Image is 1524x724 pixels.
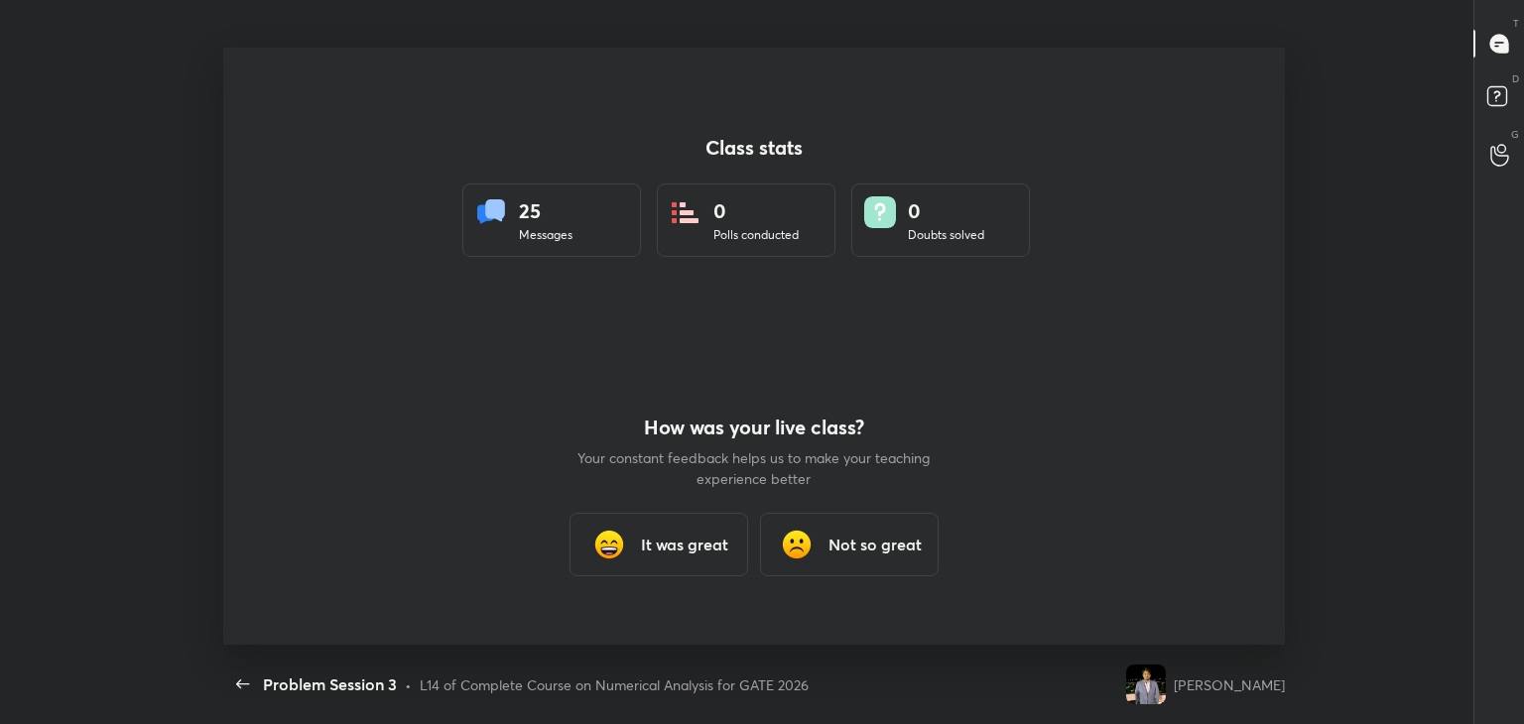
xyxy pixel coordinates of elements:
[641,533,728,556] h3: It was great
[908,226,984,244] div: Doubts solved
[475,196,507,228] img: statsMessages.856aad98.svg
[828,533,922,556] h3: Not so great
[1513,16,1519,31] p: T
[670,196,701,228] img: statsPoll.b571884d.svg
[864,196,896,228] img: doubts.8a449be9.svg
[908,196,984,226] div: 0
[575,447,933,489] p: Your constant feedback helps us to make your teaching experience better
[1512,71,1519,86] p: D
[1126,664,1166,704] img: 9689d3ed888646769c7969bc1f381e91.jpg
[1174,674,1285,695] div: [PERSON_NAME]
[420,674,809,695] div: L14 of Complete Course on Numerical Analysis for GATE 2026
[263,672,397,696] div: Problem Session 3
[462,136,1046,160] h4: Class stats
[1511,127,1519,142] p: G
[713,226,799,244] div: Polls conducted
[519,226,572,244] div: Messages
[589,525,629,564] img: grinning_face_with_smiling_eyes_cmp.gif
[777,525,817,564] img: frowning_face_cmp.gif
[575,416,933,439] h4: How was your live class?
[713,196,799,226] div: 0
[519,196,572,226] div: 25
[405,674,412,695] div: •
